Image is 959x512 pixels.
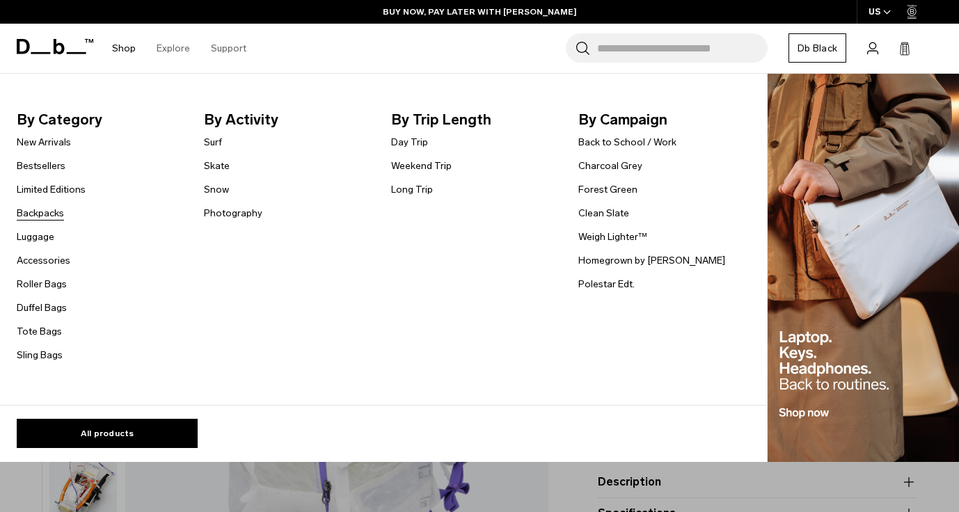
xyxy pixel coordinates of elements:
[578,182,637,197] a: Forest Green
[17,253,70,268] a: Accessories
[102,24,257,73] nav: Main Navigation
[204,159,230,173] a: Skate
[578,206,629,221] a: Clean Slate
[391,159,452,173] a: Weekend Trip
[578,277,635,291] a: Polestar Edt.
[17,301,67,315] a: Duffel Bags
[17,419,198,448] a: All products
[204,182,229,197] a: Snow
[383,6,577,18] a: BUY NOW, PAY LATER WITH [PERSON_NAME]
[578,109,743,131] span: By Campaign
[17,159,65,173] a: Bestsellers
[157,24,190,73] a: Explore
[17,348,63,362] a: Sling Bags
[204,109,369,131] span: By Activity
[17,182,86,197] a: Limited Editions
[391,135,428,150] a: Day Trip
[788,33,846,63] a: Db Black
[211,24,246,73] a: Support
[578,230,647,244] a: Weigh Lighter™
[17,206,64,221] a: Backpacks
[578,159,642,173] a: Charcoal Grey
[204,206,262,221] a: Photography
[17,135,71,150] a: New Arrivals
[17,324,62,339] a: Tote Bags
[17,109,182,131] span: By Category
[578,253,725,268] a: Homegrown by [PERSON_NAME]
[204,135,222,150] a: Surf
[391,182,433,197] a: Long Trip
[578,135,676,150] a: Back to School / Work
[768,74,959,463] img: Db
[17,230,54,244] a: Luggage
[17,277,67,291] a: Roller Bags
[112,24,136,73] a: Shop
[391,109,556,131] span: By Trip Length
